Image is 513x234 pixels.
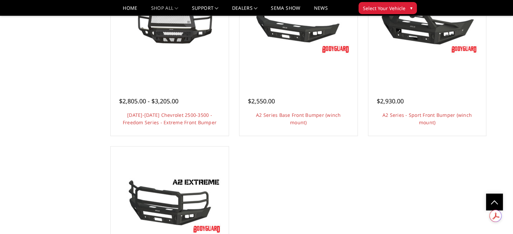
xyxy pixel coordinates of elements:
a: shop all [151,6,178,15]
button: Select Your Vehicle [359,2,417,14]
span: $2,805.00 - $3,205.00 [119,97,178,105]
img: 2020-2023 Chevrolet 2500-3500 - Freedom Series - Extreme Front Bumper [116,1,224,50]
a: [DATE]-[DATE] Chevrolet 2500-3500 - Freedom Series - Extreme Front Bumper [123,112,217,126]
a: Support [192,6,219,15]
a: Dealers [232,6,258,15]
span: Select Your Vehicle [363,5,405,12]
a: A2 Series - Sport Front Bumper (winch mount) [382,112,472,126]
a: SEMA Show [271,6,300,15]
a: A2 Series Base Front Bumper (winch mount) [256,112,341,126]
a: Home [123,6,137,15]
span: ▾ [410,4,412,11]
a: News [314,6,327,15]
span: $2,930.00 [377,97,404,105]
span: $2,550.00 [248,97,275,105]
a: Click to Top [486,194,503,210]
